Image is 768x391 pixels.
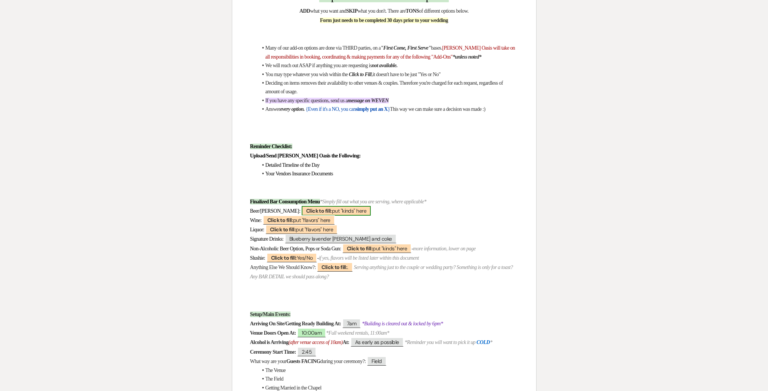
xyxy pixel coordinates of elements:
strong: At: [343,340,349,345]
span: what you want and [310,8,346,14]
strong: Form just needs to be completed 30 days prior to your wedding [320,18,448,23]
b: Click to fill: [347,245,373,252]
b: Click to fill: [271,254,297,261]
span: If you have any specific questions, send us a [265,98,348,103]
strong: TONS [405,8,419,14]
span: Signature Drinks: [250,236,284,242]
span: As early as possible [351,337,404,347]
span: What way are your [250,359,286,364]
strong: Finalized Bar Consumption Menu [250,199,320,204]
strong: ADD [299,8,310,14]
em: every option. [280,106,305,112]
em: message on WEVEN [348,98,389,103]
span: Many of our add-on options are done via THIRD parties, on a [265,45,381,51]
span: The Field [265,376,283,382]
em: , [371,72,373,77]
span: put "kinds" here [342,244,411,253]
span: 2:45 [297,347,316,356]
span: Anything Else We Should Know?: [250,265,316,270]
b: Click to fill: [321,264,347,270]
span: put "flavors" here [263,215,335,225]
span: what you don't. There are [358,8,406,14]
em: if yes, flavors will be listed later within this document [319,255,419,261]
span: . [317,262,353,272]
span: - [317,255,318,261]
span: Blueberry lavender [PERSON_NAME] and coke [285,234,397,243]
span: Beer/[PERSON_NAME]: [250,208,301,214]
span: put "kinds" here [302,206,371,216]
em: *Simply fill out what you are serving, where applicable* [320,199,426,204]
em: COLD [476,340,490,345]
span: of different options below. [419,8,469,14]
em: *unless noted* [453,54,481,60]
span: Detailed Timeline of the Day [265,162,320,168]
span: Deciding on items removes their availability to other venues & couples. Therefore you're charged ... [265,80,504,94]
span: 10:00am [297,328,326,337]
b: Click to fill: [306,207,332,214]
span: The Venue [265,367,286,373]
span: during your ceremony?: [320,359,366,364]
span: [PERSON_NAME] Oasis will take on all responsibilities in booking, coordinating & making payments ... [265,45,516,59]
em: Click to Fill [349,72,371,77]
span: - [411,246,413,251]
em: "First Come, First Serve" [380,45,431,51]
span: Getting Married in the Chapel [265,385,321,391]
em: *Full weekend rentals, 11:00am* [326,330,389,336]
strong: Upload/Send [PERSON_NAME] Oasis the Following: [250,153,361,159]
em: more information, lower on page [413,246,476,251]
strong: SKIP [346,8,357,14]
span: Wine: [250,218,262,223]
span: This way we can make sure a decision was made :) [390,106,485,112]
span: Slushie: [250,255,265,261]
em: (after venue access of 10am) [288,340,342,345]
strong: Ceremony Start Time: [250,349,296,355]
strong: Guests FACING [286,359,320,364]
span: You may type whatever you wish within the [265,72,348,77]
em: not available. [372,63,398,68]
span: it doesn't have to be just "Yes or No" [373,72,441,77]
span: Your Vendors Insurance Documents [265,171,333,176]
b: Click to fill: [267,217,293,223]
em: *Reminder you will want to pick it up [405,340,476,345]
strong: Arriving On Site/Getting Ready Building At: [250,321,341,326]
span: put "flavors" here [265,225,338,234]
strong: simply put an X [356,106,388,112]
span: bases. [431,45,442,51]
strong: Setup/Main Events: [250,312,291,317]
strong: Alcohol is Arriving [250,340,289,345]
span: } [388,106,390,112]
span: Answer [265,106,280,112]
span: Field [367,356,386,366]
em: *Building is cleared out & locked by 6pm* [362,321,443,326]
em: Serving anything just to the couple or wedding party? Something is only for a toast? Any BAR DETA... [250,265,514,279]
strong: Venue Doors Open At: [250,330,296,336]
span: Non-Alcoholic Beer Option, Pops or Soda Gun: [250,246,341,251]
span: {Even if it's a NO, you can [306,106,356,112]
strong: Reminder Checklist: [250,144,292,149]
span: 7am [342,319,361,328]
span: We will reach out ASAP if anything you are requesting is [265,63,372,68]
b: Click to fill: [270,226,296,233]
span: Yes/No [267,253,317,262]
span: Liquor: [250,227,264,232]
